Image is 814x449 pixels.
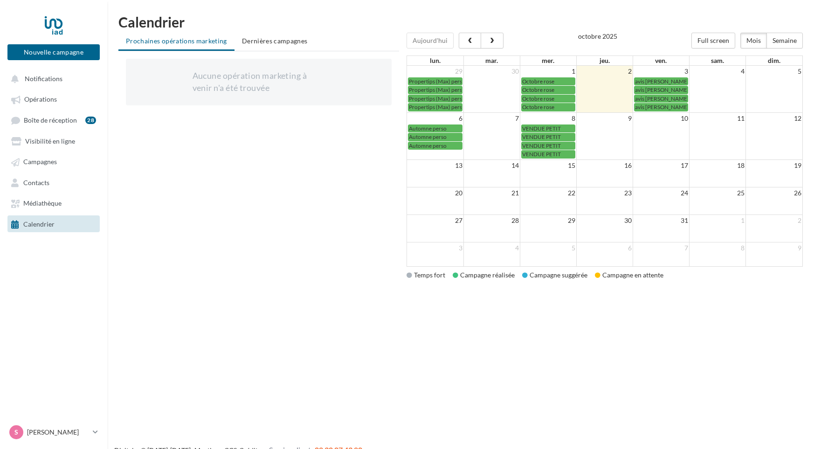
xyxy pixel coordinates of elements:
[409,142,447,149] span: Automne perso
[577,66,633,77] td: 2
[453,270,515,280] div: Campagne réalisée
[746,159,802,171] td: 19
[746,66,802,77] td: 5
[520,112,577,124] td: 8
[577,187,633,199] td: 23
[522,133,561,140] span: VENDUE PETIT
[635,86,689,93] span: avis [PERSON_NAME]
[463,56,520,65] th: mar.
[635,95,689,102] span: avis [PERSON_NAME]
[521,86,575,94] a: Octobre rose
[193,70,325,94] div: Aucune opération marketing à venir n'a été trouvée
[690,112,746,124] td: 11
[24,116,77,124] span: Boîte de réception
[409,104,465,111] span: Propertips (Max) perso
[408,103,462,111] a: Propertips (Max) perso
[463,242,520,254] td: 4
[521,95,575,103] a: Octobre rose
[633,159,690,171] td: 17
[6,215,102,232] a: Calendrier
[577,242,633,254] td: 6
[633,112,690,124] td: 10
[23,200,62,207] span: Médiathèque
[408,133,462,141] a: Automne perso
[6,70,98,87] button: Notifications
[409,125,447,132] span: Automne perso
[522,125,561,132] span: VENDUE PETIT
[746,112,802,124] td: 12
[25,75,62,83] span: Notifications
[407,159,463,171] td: 13
[407,242,463,254] td: 3
[463,187,520,199] td: 21
[521,142,575,150] a: VENDUE PETIT
[6,153,102,170] a: Campagnes
[635,78,689,85] span: avis [PERSON_NAME]
[407,187,463,199] td: 20
[522,104,554,111] span: Octobre rose
[521,77,575,85] a: Octobre rose
[7,423,100,441] a: S [PERSON_NAME]
[520,242,577,254] td: 5
[27,428,89,437] p: [PERSON_NAME]
[118,15,803,29] h1: Calendrier
[463,66,520,77] td: 30
[521,103,575,111] a: Octobre rose
[407,112,463,124] td: 6
[522,142,561,149] span: VENDUE PETIT
[463,214,520,226] td: 28
[409,133,447,140] span: Automne perso
[520,159,577,171] td: 15
[407,33,454,48] button: Aujourd'hui
[577,112,633,124] td: 9
[691,33,735,48] button: Full screen
[634,86,688,94] a: avis [PERSON_NAME]
[6,132,102,149] a: Visibilité en ligne
[85,117,96,124] div: 28
[633,56,689,65] th: ven.
[577,159,633,171] td: 16
[746,187,802,199] td: 26
[635,104,689,111] span: avis [PERSON_NAME]
[746,214,802,226] td: 2
[407,66,463,77] td: 29
[463,159,520,171] td: 14
[522,86,554,93] span: Octobre rose
[6,90,102,107] a: Opérations
[520,214,577,226] td: 29
[522,78,554,85] span: Octobre rose
[746,242,802,254] td: 9
[578,33,617,40] h2: octobre 2025
[690,187,746,199] td: 25
[634,103,688,111] a: avis [PERSON_NAME]
[634,95,688,103] a: avis [PERSON_NAME]
[408,86,462,94] a: Propertips (Max) perso
[576,56,633,65] th: jeu.
[577,214,633,226] td: 30
[407,56,463,65] th: lun.
[746,56,802,65] th: dim.
[409,86,465,93] span: Propertips (Max) perso
[595,270,663,280] div: Campagne en attente
[522,270,587,280] div: Campagne suggérée
[409,95,465,102] span: Propertips (Max) perso
[690,242,746,254] td: 8
[23,220,55,228] span: Calendrier
[633,214,690,226] td: 31
[23,158,57,166] span: Campagnes
[521,133,575,141] a: VENDUE PETIT
[6,174,102,191] a: Contacts
[633,242,690,254] td: 7
[690,159,746,171] td: 18
[522,95,554,102] span: Octobre rose
[6,194,102,211] a: Médiathèque
[25,137,75,145] span: Visibilité en ligne
[522,151,561,158] span: VENDUE PETIT
[689,56,745,65] th: sam.
[520,187,577,199] td: 22
[408,77,462,85] a: Propertips (Max) perso
[7,44,100,60] button: Nouvelle campagne
[14,428,18,437] span: S
[407,214,463,226] td: 27
[520,66,577,77] td: 1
